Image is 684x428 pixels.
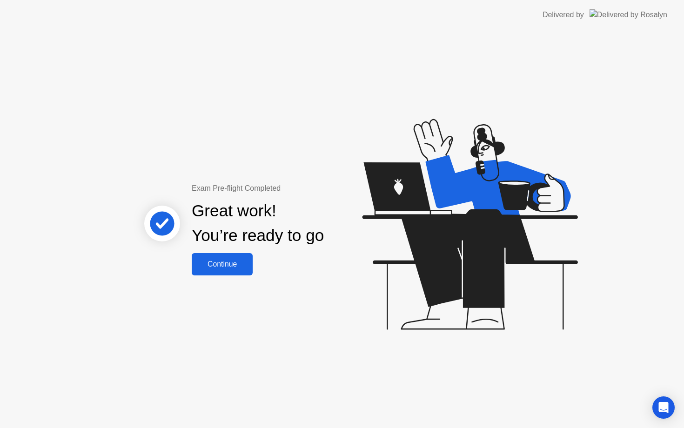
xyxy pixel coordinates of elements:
[543,9,584,20] div: Delivered by
[590,9,667,20] img: Delivered by Rosalyn
[192,253,253,275] button: Continue
[652,396,675,419] div: Open Intercom Messenger
[192,199,324,248] div: Great work! You’re ready to go
[194,260,250,268] div: Continue
[192,183,384,194] div: Exam Pre-flight Completed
